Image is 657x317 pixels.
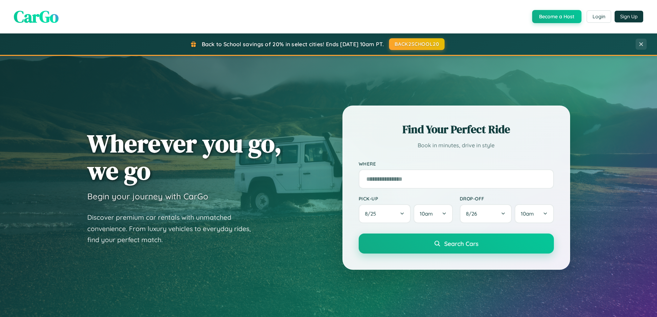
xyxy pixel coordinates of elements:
h3: Begin your journey with CarGo [87,191,208,201]
button: Search Cars [359,234,554,254]
span: 10am [521,210,534,217]
button: Become a Host [532,10,581,23]
label: Drop-off [460,196,554,201]
label: Where [359,161,554,167]
span: 8 / 25 [365,210,379,217]
button: 8/26 [460,204,512,223]
span: Back to School savings of 20% in select cities! Ends [DATE] 10am PT. [202,41,384,48]
label: Pick-up [359,196,453,201]
button: Login [587,10,611,23]
h2: Find Your Perfect Ride [359,122,554,137]
span: Search Cars [444,240,478,247]
p: Discover premium car rentals with unmatched convenience. From luxury vehicles to everyday rides, ... [87,212,260,246]
button: Sign Up [615,11,643,22]
p: Book in minutes, drive in style [359,140,554,150]
button: 10am [515,204,554,223]
button: BACK2SCHOOL20 [389,38,445,50]
span: CarGo [14,5,59,28]
h1: Wherever you go, we go [87,130,282,184]
span: 10am [420,210,433,217]
button: 8/25 [359,204,411,223]
span: 8 / 26 [466,210,480,217]
button: 10am [414,204,452,223]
